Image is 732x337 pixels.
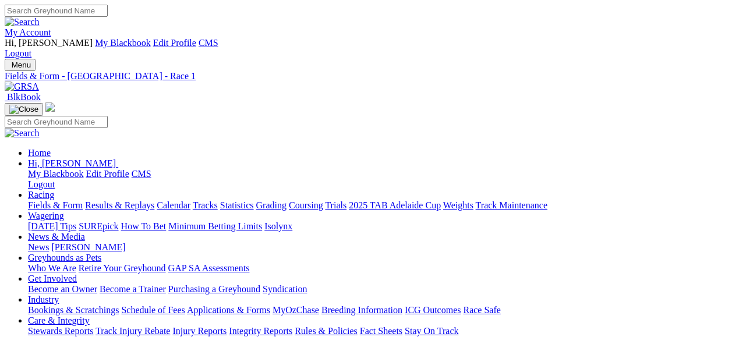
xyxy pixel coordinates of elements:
[5,17,40,27] img: Search
[28,221,76,231] a: [DATE] Tips
[187,305,270,315] a: Applications & Forms
[273,305,319,315] a: MyOzChase
[121,221,167,231] a: How To Bet
[28,179,55,189] a: Logout
[5,48,31,58] a: Logout
[28,263,727,274] div: Greyhounds as Pets
[28,221,727,232] div: Wagering
[28,305,727,315] div: Industry
[28,158,116,168] span: Hi, [PERSON_NAME]
[28,305,119,315] a: Bookings & Scratchings
[96,326,170,336] a: Track Injury Rebate
[121,305,185,315] a: Schedule of Fees
[360,326,402,336] a: Fact Sheets
[7,92,41,102] span: BlkBook
[51,242,125,252] a: [PERSON_NAME]
[229,326,292,336] a: Integrity Reports
[325,200,346,210] a: Trials
[463,305,500,315] a: Race Safe
[264,221,292,231] a: Isolynx
[168,263,250,273] a: GAP SA Assessments
[263,284,307,294] a: Syndication
[443,200,473,210] a: Weights
[12,61,31,69] span: Menu
[28,274,77,283] a: Get Involved
[5,71,727,81] a: Fields & Form - [GEOGRAPHIC_DATA] - Race 1
[220,200,254,210] a: Statistics
[28,211,64,221] a: Wagering
[28,315,90,325] a: Care & Integrity
[28,232,85,242] a: News & Media
[9,105,38,114] img: Close
[5,59,36,71] button: Toggle navigation
[5,103,43,116] button: Toggle navigation
[172,326,227,336] a: Injury Reports
[405,326,458,336] a: Stay On Track
[168,221,262,231] a: Minimum Betting Limits
[153,38,196,48] a: Edit Profile
[193,200,218,210] a: Tracks
[45,102,55,112] img: logo-grsa-white.png
[28,284,97,294] a: Become an Owner
[321,305,402,315] a: Breeding Information
[28,148,51,158] a: Home
[28,190,54,200] a: Racing
[79,221,118,231] a: SUREpick
[5,5,108,17] input: Search
[5,27,51,37] a: My Account
[28,253,101,262] a: Greyhounds as Pets
[5,38,93,48] span: Hi, [PERSON_NAME]
[86,169,129,179] a: Edit Profile
[199,38,218,48] a: CMS
[476,200,547,210] a: Track Maintenance
[5,116,108,128] input: Search
[100,284,166,294] a: Become a Trainer
[405,305,461,315] a: ICG Outcomes
[5,128,40,139] img: Search
[95,38,151,48] a: My Blackbook
[5,81,39,92] img: GRSA
[28,169,727,190] div: Hi, [PERSON_NAME]
[28,200,727,211] div: Racing
[28,158,118,168] a: Hi, [PERSON_NAME]
[28,326,93,336] a: Stewards Reports
[79,263,166,273] a: Retire Your Greyhound
[28,263,76,273] a: Who We Are
[157,200,190,210] a: Calendar
[5,38,727,59] div: My Account
[256,200,287,210] a: Grading
[28,295,59,304] a: Industry
[349,200,441,210] a: 2025 TAB Adelaide Cup
[295,326,358,336] a: Rules & Policies
[85,200,154,210] a: Results & Replays
[289,200,323,210] a: Coursing
[168,284,260,294] a: Purchasing a Greyhound
[28,169,84,179] a: My Blackbook
[28,284,727,295] div: Get Involved
[132,169,151,179] a: CMS
[28,242,727,253] div: News & Media
[28,242,49,252] a: News
[5,92,41,102] a: BlkBook
[28,200,83,210] a: Fields & Form
[28,326,727,336] div: Care & Integrity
